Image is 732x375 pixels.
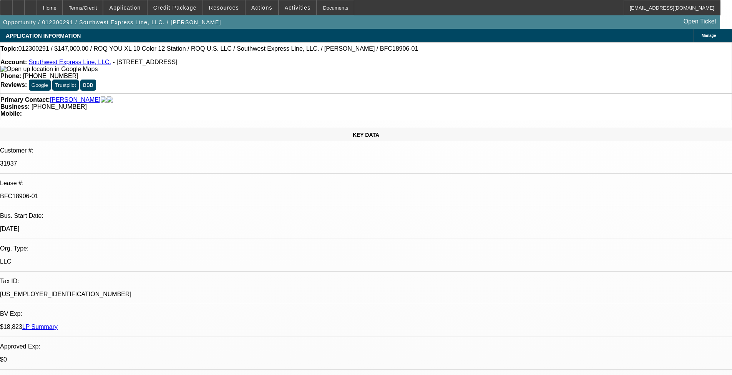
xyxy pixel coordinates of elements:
a: Southwest Express Line, LLC. [29,59,111,65]
button: Resources [203,0,245,15]
span: Credit Package [153,5,197,11]
button: Application [103,0,146,15]
strong: Account: [0,59,27,65]
img: linkedin-icon.png [107,96,113,103]
strong: Reviews: [0,81,27,88]
span: - [STREET_ADDRESS] [113,59,178,65]
a: LP Summary [22,324,58,330]
a: [PERSON_NAME] [50,96,101,103]
span: KEY DATA [353,132,379,138]
span: Manage [702,33,716,38]
strong: Business: [0,103,30,110]
button: Actions [246,0,278,15]
button: BBB [80,80,96,91]
span: 012300291 / $147,000.00 / ROQ YOU XL 10 Color 12 Station / ROQ U.S. LLC / Southwest Express Line,... [18,45,418,52]
strong: Primary Contact: [0,96,50,103]
button: Trustpilot [52,80,78,91]
button: Activities [279,0,317,15]
strong: Topic: [0,45,18,52]
span: Actions [251,5,272,11]
strong: Mobile: [0,110,22,117]
span: [PHONE_NUMBER] [23,73,78,79]
span: APPLICATION INFORMATION [6,33,81,39]
span: Opportunity / 012300291 / Southwest Express Line, LLC. / [PERSON_NAME] [3,19,221,25]
button: Google [29,80,51,91]
span: Activities [285,5,311,11]
span: Resources [209,5,239,11]
span: Application [109,5,141,11]
strong: Phone: [0,73,21,79]
a: Open Ticket [681,15,719,28]
button: Credit Package [148,0,203,15]
img: facebook-icon.png [101,96,107,103]
span: [PHONE_NUMBER] [32,103,87,110]
img: Open up location in Google Maps [0,66,98,73]
a: View Google Maps [0,66,98,72]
